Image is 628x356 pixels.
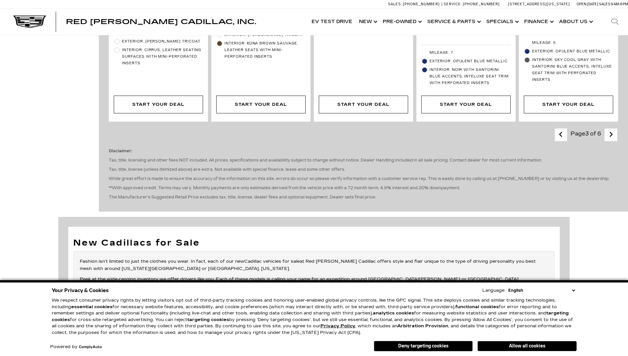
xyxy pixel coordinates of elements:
[397,323,448,329] strong: Arbitration Provision
[50,345,102,349] div: Powered by
[421,96,511,113] div: Start Your Deal
[440,101,492,108] div: Start Your Deal
[79,345,102,349] a: ComplyAuto
[66,18,256,26] span: Red [PERSON_NAME] Cadillac, Inc.
[556,9,595,35] a: About Us
[532,48,613,55] span: Exterior: Opulent Blue Metallic
[508,2,570,6] a: [STREET_ADDRESS][US_STATE]
[421,48,511,57] li: Mileage: 7
[482,288,505,293] div: Language:
[308,9,356,35] a: EV Test Drive
[114,96,203,113] div: Start Your Deal
[356,9,379,35] a: New
[122,47,203,67] span: Interior: Cirrus, Leather Seating Surfaces with Mini-Perforated inserts
[52,286,109,295] span: Your Privacy & Cookies
[463,2,500,6] span: [PHONE_NUMBER]
[122,38,203,45] span: Exterior: [PERSON_NAME] Tricoat
[430,67,511,86] span: Interior: Noir with Santorini Blue accents, Inteluxe seat trim with Perforated inserts
[66,18,256,25] a: Red [PERSON_NAME] Cadillac, Inc.
[483,9,521,35] a: Specials
[13,15,46,28] img: Cadillac Dark Logo with Cadillac White Text
[109,149,132,153] strong: Disclaimer:
[244,259,300,264] a: Cadillac vehicles for sale
[388,2,441,6] a: Sales: [PHONE_NUMBER]
[599,2,611,6] span: Sales:
[430,58,511,65] span: Exterior: Opulent Blue Metallic
[109,157,618,163] p: Tax, title, licensing and other fees NOT included. All prices, specifications and availability su...
[109,166,618,172] p: Tax, title, license (unless itemized above) are extra. Not available with special finance, lease ...
[71,304,112,310] strong: essential cookies
[235,101,287,108] div: Start Your Deal
[109,176,618,182] p: While great effort is made to ensure the accuracy of the information on this site, errors do occu...
[524,39,613,47] li: Mileage: 5
[132,101,184,108] div: Start Your Deal
[532,57,613,83] span: Interior: Sky Cool Gray with Santorini Blue accents, Inteluxe seat trim with Perforated inserts
[611,2,628,6] span: 9 AM-6 PM
[602,9,628,35] div: Search
[373,311,414,316] strong: analytics cookies
[379,9,424,35] a: Pre-Owned
[187,317,229,322] strong: targeting cookies
[478,341,577,351] button: Allow all cookies
[567,128,604,141] div: Page 3 of 6
[554,129,568,141] a: previous page
[604,129,618,141] a: next page
[52,297,577,336] p: We respect consumer privacy rights by letting visitors opt out of third-party tracking cookies an...
[320,323,355,329] u: Privacy Policy
[577,2,598,6] span: Open [DATE]
[374,341,473,351] button: Deny targeting cookies
[216,96,306,113] div: Start Your Deal
[337,101,389,108] div: Start Your Deal
[424,9,483,35] a: Service & Parts
[80,276,548,290] p: Peek at the wide-ranging inventory we offer drivers like you. Each of these models is calling you...
[455,304,499,310] strong: functional cookies
[524,96,613,113] div: Start Your Deal
[441,2,501,6] a: Service: [PHONE_NUMBER]
[319,96,408,113] div: Start Your Deal
[109,185,618,191] p: **With approved credit. Terms may vary. Monthly payments are only estimates derived from the vehi...
[109,141,618,207] div: The Manufacturer’s Suggested Retail Price excludes tax, title, license, dealer fees and optional ...
[73,251,554,300] div: Fashion isn’t limited to just the clothes you wear. In fact, each of our new at Red [PERSON_NAME]...
[224,40,306,60] span: Interior: Kona Brown Sauvage, Leather seats with mini-perforated inserts
[388,2,402,6] span: Sales:
[521,9,556,35] a: Finance
[52,311,569,322] strong: targeting cookies
[403,2,440,6] span: [PHONE_NUMBER]
[542,101,594,108] div: Start Your Deal
[444,2,462,6] span: Service:
[73,238,200,248] strong: New Cadillacs for Sale
[507,287,577,294] select: Language Select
